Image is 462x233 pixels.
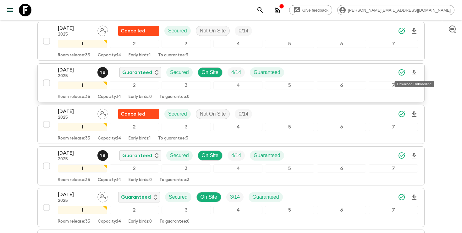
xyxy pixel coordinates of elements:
[166,151,193,161] div: Secured
[58,25,92,32] p: [DATE]
[58,115,92,120] p: 2025
[170,152,189,159] p: Secured
[369,164,418,173] div: 7
[129,136,151,141] p: Early birds: 1
[162,81,211,89] div: 3
[37,22,425,61] button: [DATE]2025Assign pack leaderFlash Pack cancellationSecuredNot On SiteTrip Fill1234567Room release...
[58,94,90,99] p: Room release: 35
[37,63,425,102] button: [DATE]2025Yohan BayonaGuaranteedSecuredOn SiteTrip FillGuaranteed1234567Room release:35Capacity:1...
[121,110,145,118] p: Cancelled
[58,149,92,157] p: [DATE]
[239,110,248,118] p: 0 / 14
[100,153,106,158] p: Y B
[235,26,252,36] div: Trip Fill
[317,164,366,173] div: 6
[98,136,121,141] p: Capacity: 14
[265,164,314,173] div: 5
[58,108,92,115] p: [DATE]
[58,81,107,89] div: 1
[98,53,121,58] p: Capacity: 14
[58,198,92,203] p: 2025
[58,219,90,224] p: Room release: 35
[129,219,152,224] p: Early birds: 0
[395,81,434,87] div: Download Onboarding
[289,5,332,15] a: Give feedback
[162,164,211,173] div: 3
[37,146,425,185] button: [DATE]2025Yohan BayonaGuaranteedSecuredOn SiteTrip FillGuaranteed1234567Room release:35Capacity:1...
[159,178,190,183] p: To guarantee: 3
[129,94,152,99] p: Early birds: 0
[97,150,109,161] button: YB
[369,206,418,214] div: 7
[228,67,245,77] div: Trip Fill
[97,194,108,199] span: Assign pack leader
[254,152,280,159] p: Guaranteed
[58,157,92,162] p: 2025
[159,94,190,99] p: To guarantee: 0
[200,27,226,35] p: Not On Site
[196,109,230,119] div: Not On Site
[110,81,159,89] div: 2
[202,69,218,76] p: On Site
[129,178,152,183] p: Early birds: 0
[98,219,121,224] p: Capacity: 14
[58,32,92,37] p: 2025
[265,206,314,214] div: 5
[254,69,280,76] p: Guaranteed
[201,193,217,201] p: On Site
[162,123,211,131] div: 3
[58,206,107,214] div: 1
[110,40,159,48] div: 2
[265,123,314,131] div: 5
[398,69,405,76] svg: Synced Successfully
[169,193,188,201] p: Secured
[98,94,121,99] p: Capacity: 14
[228,151,245,161] div: Trip Fill
[164,26,191,36] div: Secured
[410,152,418,160] svg: Download Onboarding
[369,40,418,48] div: 7
[168,27,187,35] p: Secured
[231,152,241,159] p: 4 / 14
[317,40,366,48] div: 6
[200,110,226,118] p: Not On Site
[58,191,92,198] p: [DATE]
[37,188,425,227] button: [DATE]2025Assign pack leaderGuaranteedSecuredOn SiteTrip FillGuaranteed1234567Room release:35Capa...
[369,123,418,131] div: 7
[230,193,240,201] p: 3 / 14
[98,178,121,183] p: Capacity: 14
[121,193,151,201] p: Guaranteed
[213,123,263,131] div: 4
[410,69,418,77] svg: Download Onboarding
[159,219,190,224] p: To guarantee: 0
[196,192,221,202] div: On Site
[317,81,366,89] div: 6
[226,192,244,202] div: Trip Fill
[97,152,109,157] span: Yohan Bayona
[213,40,263,48] div: 4
[122,152,152,159] p: Guaranteed
[344,8,454,13] span: [PERSON_NAME][EMAIL_ADDRESS][DOMAIN_NAME]
[337,5,454,15] div: [PERSON_NAME][EMAIL_ADDRESS][DOMAIN_NAME]
[58,53,90,58] p: Room release: 35
[410,111,418,118] svg: Download Onboarding
[118,26,159,36] div: Flash Pack cancellation
[165,192,191,202] div: Secured
[317,206,366,214] div: 6
[97,69,109,74] span: Yohan Bayona
[168,110,187,118] p: Secured
[317,123,366,131] div: 6
[58,178,90,183] p: Room release: 35
[110,164,159,173] div: 2
[198,151,223,161] div: On Site
[122,69,152,76] p: Guaranteed
[58,40,107,48] div: 1
[265,81,314,89] div: 5
[4,4,16,16] button: menu
[37,105,425,144] button: [DATE]2025Assign pack leaderFlash Pack cancellationSecuredNot On SiteTrip Fill1234567Room release...
[398,110,405,118] svg: Synced Successfully
[97,27,108,32] span: Assign pack leader
[410,194,418,201] svg: Download Onboarding
[299,8,332,13] span: Give feedback
[202,152,218,159] p: On Site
